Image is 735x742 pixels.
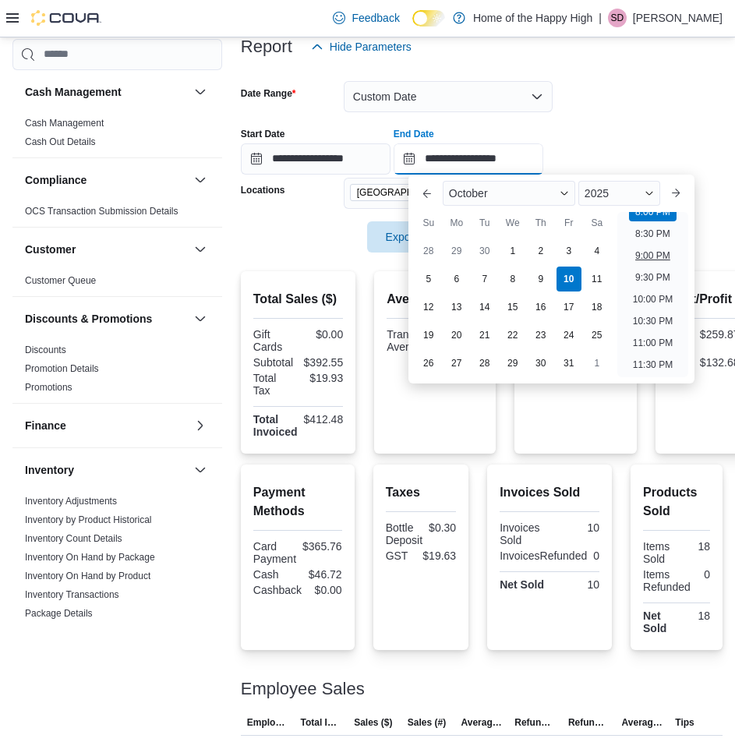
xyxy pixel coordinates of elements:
span: Promotion Details [25,362,99,375]
div: day-9 [528,267,553,291]
span: Promotions [25,381,72,394]
h3: Cash Management [25,84,122,100]
div: Su [416,210,441,235]
h2: Invoices Sold [500,483,599,502]
div: $0.00 [308,584,342,596]
div: Th [528,210,553,235]
div: 0 [593,549,599,562]
div: Sa [585,210,610,235]
h3: Report [241,37,292,56]
h3: Discounts & Promotions [25,311,152,327]
h3: Employee Sales [241,680,365,698]
button: Compliance [25,172,188,188]
span: Export [376,221,445,253]
div: day-27 [444,351,469,376]
button: Customer [25,242,188,257]
div: day-17 [557,295,581,320]
span: Employee [247,716,288,729]
h3: Finance [25,418,66,433]
div: Card Payment [253,540,296,565]
div: day-19 [416,323,441,348]
button: Finance [25,418,188,433]
div: day-30 [472,238,497,263]
li: 8:30 PM [629,224,677,243]
div: day-13 [444,295,469,320]
strong: Total Invoiced [253,413,298,438]
button: Customer [191,240,210,259]
button: Inventory [25,462,188,478]
button: Finance [191,416,210,435]
div: day-11 [585,267,610,291]
span: Tips [675,716,694,729]
h3: Inventory [25,462,74,478]
div: day-21 [472,323,497,348]
a: Inventory Transactions [25,589,119,600]
div: Subtotal [253,356,295,369]
div: day-4 [585,238,610,263]
div: day-31 [557,351,581,376]
div: Gift Cards [253,328,295,353]
div: $19.63 [422,549,456,562]
img: Cova [31,10,101,26]
a: Inventory On Hand by Package [25,552,155,563]
div: day-6 [444,267,469,291]
li: 10:30 PM [627,312,679,330]
li: 11:30 PM [627,355,679,374]
div: Fr [557,210,581,235]
label: End Date [394,128,434,140]
div: Items Refunded [643,568,691,593]
button: Cash Management [25,84,188,100]
div: Mo [444,210,469,235]
h2: Payment Methods [253,483,342,521]
span: Total Invoiced [300,716,341,729]
button: Inventory [191,461,210,479]
div: day-30 [528,351,553,376]
button: Export [367,221,454,253]
span: Cash Management [25,117,104,129]
input: Press the down key to enter a popover containing a calendar. Press the escape key to close the po... [394,143,543,175]
li: 8:00 PM [629,203,677,221]
div: 18 [680,540,710,553]
div: day-23 [528,323,553,348]
strong: Net Sold [643,609,666,634]
a: Package Details [25,608,93,619]
span: Hide Parameters [330,39,412,55]
div: Tu [472,210,497,235]
input: Dark Mode [412,10,445,26]
div: day-14 [472,295,497,320]
div: GST [386,549,417,562]
span: Inventory On Hand by Product [25,570,150,582]
span: Average Sale [461,716,503,729]
div: day-1 [500,238,525,263]
div: Invoices Sold [500,521,546,546]
div: day-8 [500,267,525,291]
div: Discounts & Promotions [12,341,222,403]
span: Inventory Adjustments [25,495,117,507]
h2: Products Sold [643,483,710,521]
span: October [449,187,488,200]
a: Discounts [25,344,66,355]
li: 9:00 PM [629,246,677,265]
a: Cash Out Details [25,136,96,147]
div: Items Sold [643,540,673,565]
a: Promotion Details [25,363,99,374]
div: 18 [680,609,710,622]
p: | [599,9,602,27]
div: day-24 [557,323,581,348]
label: Date Range [241,87,296,100]
div: day-12 [416,295,441,320]
span: Package History [25,626,93,638]
div: $365.76 [302,540,342,553]
span: Package Details [25,607,93,620]
div: day-26 [416,351,441,376]
p: Home of the Happy High [473,9,592,27]
button: Cash Management [191,83,210,101]
h2: Taxes [386,483,457,502]
div: October, 2025 [415,237,611,377]
a: Promotions [25,382,72,393]
a: Inventory Adjustments [25,496,117,507]
div: $412.48 [304,413,344,426]
span: Feedback [352,10,399,26]
a: Cash Management [25,118,104,129]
